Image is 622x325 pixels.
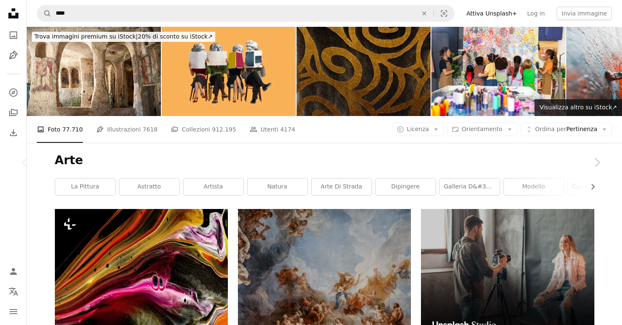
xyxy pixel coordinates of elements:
a: Accedi / Registrati [5,263,22,280]
span: Ordina per [535,126,566,132]
span: Orientamento [462,126,502,132]
a: Illustrazioni 7618 [96,116,158,143]
span: Visualizza altro su iStock ↗ [539,104,617,111]
img: Group of Diversity school children learning acrylic art together in art class. [431,27,565,116]
span: Trova immagini premium su iStock | [34,33,138,40]
a: Visualizza altro su iStock↗ [534,99,622,116]
button: Lingua [5,283,22,300]
button: Licenza [392,123,444,136]
a: Esplora [5,84,22,101]
button: Menu [5,303,22,320]
a: Utenti 4174 [250,116,295,143]
a: Foto [5,27,22,44]
span: Licenza [407,126,429,132]
span: 4174 [280,125,295,134]
a: la pittura [55,178,115,195]
a: Collezioni 912.195 [171,116,236,143]
a: galleria d&#39;arte [440,178,500,195]
a: dipingere [376,178,436,195]
button: Cerca su Unsplash [37,5,52,21]
button: Invia immagine [557,7,612,20]
span: 7618 [143,125,158,134]
a: artista [183,178,243,195]
button: Elimina [415,5,434,21]
a: Trova immagini premium su iStock|20% di sconto su iStock↗ [27,27,220,47]
a: Avanti [572,122,622,203]
span: 912.195 [212,125,236,134]
a: Attiva Unsplash+ [461,7,522,20]
img: Persone, uomini e donne con la testa antica della statua che si siedono sulle sedie e leggono il ... [162,27,296,116]
button: Ricerca visiva [434,5,454,21]
a: Illustrazioni [5,47,22,64]
a: astratto [119,178,179,195]
a: modello [504,178,564,195]
form: Trova visual in tutto il sito [37,5,454,22]
a: Log in [522,7,550,20]
img: Wall texture [297,27,431,116]
a: un dipinto sul soffitto di un edificio [238,313,411,321]
button: Ordina perPertinenza [521,123,612,136]
a: arte di strada [312,178,372,195]
a: Collezioni [5,104,22,121]
h1: Arte [55,153,594,168]
a: natura [248,178,307,195]
span: Pertinenza [535,125,597,134]
button: Orientamento [447,123,517,136]
span: 20% di sconto su iStock ↗ [34,33,213,40]
img: I Sassi, Matera, Italia [27,27,161,116]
